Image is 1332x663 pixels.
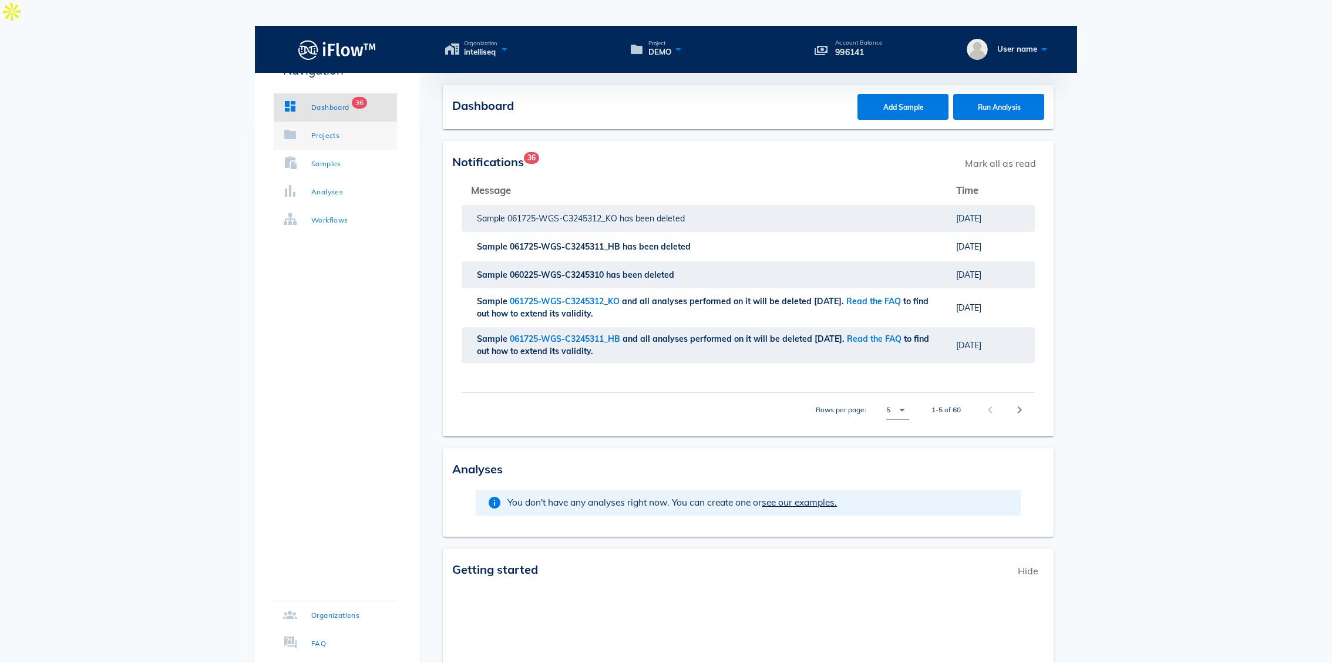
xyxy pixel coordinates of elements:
[1009,399,1030,420] button: Next page
[452,98,514,113] span: Dashboard
[847,334,902,344] a: Read the FAQ
[507,213,620,224] span: 061725-WGS-C3245312_KO
[510,270,606,280] span: 060225-WGS-C3245310
[452,562,538,577] span: Getting started
[311,610,359,621] div: Organizations
[648,46,671,58] span: DEMO
[965,103,1033,112] span: Run Analysis
[956,213,981,224] span: [DATE]
[510,334,623,344] span: 061725-WGS-C3245311_HB
[869,103,937,112] span: Add Sample
[464,46,497,58] span: intelliseq
[762,496,837,508] span: see our examples.
[255,36,419,63] a: Logo
[510,296,622,307] span: 061725-WGS-C3245312_KO
[620,213,687,224] span: has been deleted
[956,241,981,252] span: [DATE]
[835,40,882,46] p: Account Balance
[967,39,988,60] img: User name
[959,150,1042,176] span: Mark all as read
[606,270,677,280] span: has been deleted
[956,340,981,351] span: [DATE]
[311,158,341,170] div: Samples
[311,214,348,226] div: Workflows
[311,130,339,142] div: Projects
[477,213,507,224] span: Sample
[477,241,510,252] span: Sample
[623,241,693,252] span: has been deleted
[956,302,981,313] span: [DATE]
[464,41,497,46] span: Organization
[886,405,890,415] div: 5
[947,176,1035,204] th: Time: Not sorted. Activate to sort ascending.
[931,405,961,415] div: 1-5 of 60
[895,403,909,417] i: arrow_drop_down
[857,94,948,120] button: Add Sample
[462,176,947,204] th: Message
[352,97,367,109] span: Badge
[622,296,846,307] span: and all analyses performed on it will be deleted [DATE].
[477,334,510,344] span: Sample
[816,393,909,427] div: Rows per page:
[471,184,511,196] span: Message
[1012,558,1044,584] span: Hide
[886,401,909,419] div: 5Rows per page:
[648,41,671,46] span: Project
[311,102,349,113] div: Dashboard
[510,241,623,252] span: 061725-WGS-C3245311_HB
[311,638,326,649] div: FAQ
[835,46,882,59] p: 996141
[452,154,524,169] span: Notifications
[953,94,1044,120] button: Run Analysis
[311,186,343,198] div: Analyses
[477,270,510,280] span: Sample
[1013,403,1027,417] i: chevron_right
[524,152,539,164] span: Badge
[452,462,503,476] span: Analyses
[956,184,978,196] span: Time
[956,270,981,280] span: [DATE]
[623,334,847,344] span: and all analyses performed on it will be deleted [DATE].
[997,44,1037,53] span: User name
[477,296,510,307] span: Sample
[507,496,837,508] span: You don't have any analyses right now. You can create one or
[846,296,901,307] a: Read the FAQ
